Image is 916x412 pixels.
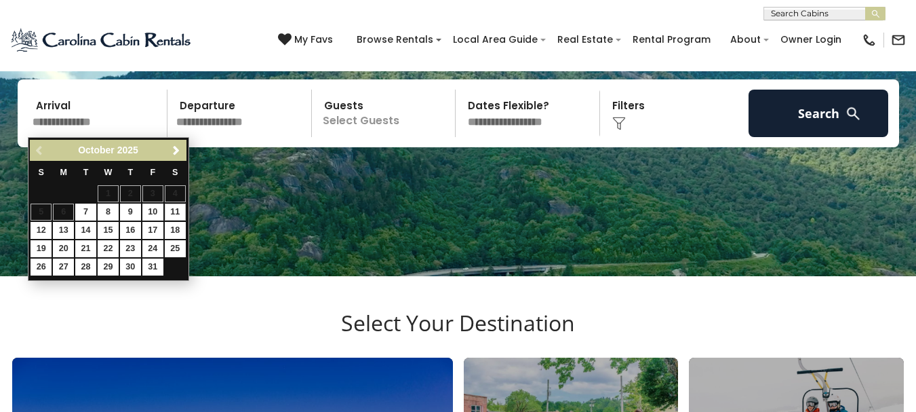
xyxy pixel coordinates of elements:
a: 27 [53,259,74,276]
img: mail-regular-black.png [891,33,906,48]
p: Select Guests [316,90,456,137]
a: 7 [75,204,96,221]
a: 22 [98,240,119,257]
span: 2025 [117,145,138,155]
a: 11 [165,204,186,221]
span: Saturday [172,168,178,177]
a: 19 [31,240,52,257]
a: 26 [31,259,52,276]
a: 25 [165,240,186,257]
a: 15 [98,222,119,239]
a: 21 [75,240,96,257]
a: 18 [165,222,186,239]
a: 23 [120,240,141,257]
a: 30 [120,259,141,276]
a: 9 [120,204,141,221]
h3: Select Your Destination [10,310,906,358]
a: 16 [120,222,141,239]
a: 28 [75,259,96,276]
a: 17 [142,222,163,239]
img: Blue-2.png [10,26,193,54]
button: Search [749,90,889,137]
a: 8 [98,204,119,221]
span: Thursday [128,168,134,177]
a: 29 [98,259,119,276]
span: My Favs [294,33,333,47]
a: 13 [53,222,74,239]
a: 12 [31,222,52,239]
img: phone-regular-black.png [862,33,877,48]
img: filter--v1.png [612,117,626,130]
span: October [78,145,115,155]
span: Monday [60,168,67,177]
a: My Favs [278,33,336,48]
a: About [723,29,768,50]
img: search-regular-white.png [845,105,862,122]
span: Tuesday [83,168,89,177]
h1: Your Adventure Starts Here [10,29,906,71]
span: Friday [150,168,155,177]
span: Sunday [39,168,44,177]
a: 24 [142,240,163,257]
span: Wednesday [104,168,113,177]
a: Rental Program [626,29,717,50]
a: 10 [142,204,163,221]
a: 14 [75,222,96,239]
span: Next [171,145,182,156]
a: Real Estate [551,29,620,50]
a: Next [168,142,185,159]
a: Local Area Guide [446,29,544,50]
a: 31 [142,259,163,276]
a: Browse Rentals [350,29,440,50]
a: Owner Login [774,29,848,50]
a: 20 [53,240,74,257]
